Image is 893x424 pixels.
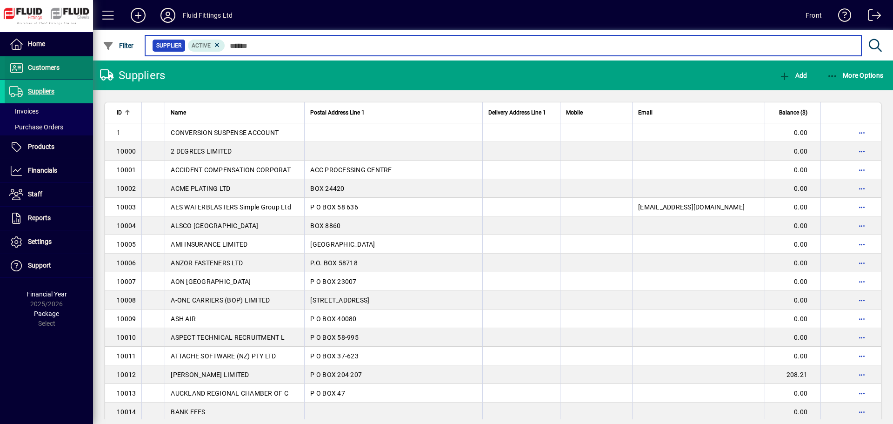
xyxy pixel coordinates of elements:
[765,235,820,254] td: 0.00
[854,274,869,289] button: More options
[827,72,884,79] span: More Options
[779,72,807,79] span: Add
[779,108,807,118] span: Balance ($)
[765,272,820,291] td: 0.00
[765,123,820,142] td: 0.00
[765,179,820,198] td: 0.00
[765,365,820,384] td: 208.21
[5,135,93,159] a: Products
[27,290,67,298] span: Financial Year
[854,256,869,270] button: More options
[638,108,759,118] div: Email
[100,68,165,83] div: Suppliers
[854,237,869,252] button: More options
[171,352,276,360] span: ATTACHE SOFTWARE (NZ) PTY LTD
[765,198,820,216] td: 0.00
[831,2,852,32] a: Knowledge Base
[171,166,291,174] span: ACCIDENT COMPENSATION CORPORAT
[117,408,136,416] span: 10014
[5,119,93,135] a: Purchase Orders
[310,203,358,211] span: P O BOX 58 636
[183,8,233,23] div: Fluid Fittings Ltd
[117,148,136,155] span: 10000
[117,371,136,378] span: 10012
[5,183,93,206] a: Staff
[310,315,356,323] span: P O BOX 40080
[171,408,205,416] span: BANK FEES
[28,214,51,222] span: Reports
[171,185,230,192] span: ACME PLATING LTD
[854,349,869,363] button: More options
[310,296,369,304] span: [STREET_ADDRESS]
[765,310,820,328] td: 0.00
[638,108,653,118] span: Email
[861,2,881,32] a: Logout
[28,190,42,198] span: Staff
[310,371,362,378] span: P O BOX 204 207
[310,166,392,174] span: ACC PROCESSING CENTRE
[854,181,869,196] button: More options
[117,278,136,285] span: 10007
[488,108,546,118] span: Delivery Address Line 1
[117,222,136,229] span: 10004
[310,352,359,360] span: P O BOX 37-623
[5,230,93,254] a: Settings
[117,185,136,192] span: 10002
[28,40,45,47] span: Home
[566,108,627,118] div: Mobile
[153,7,183,24] button: Profile
[171,371,249,378] span: [PERSON_NAME] LIMITED
[5,254,93,277] a: Support
[171,108,299,118] div: Name
[771,108,816,118] div: Balance ($)
[171,315,196,323] span: ASH AIR
[310,241,375,248] span: [GEOGRAPHIC_DATA]
[117,129,120,136] span: 1
[117,203,136,211] span: 10003
[192,42,211,49] span: Active
[5,56,93,80] a: Customers
[171,334,285,341] span: ASPECT TECHNICAL RECRUITMENT L
[28,262,51,269] span: Support
[117,390,136,397] span: 10013
[28,143,54,150] span: Products
[765,142,820,161] td: 0.00
[854,293,869,308] button: More options
[9,108,39,115] span: Invoices
[638,203,745,211] span: [EMAIL_ADDRESS][DOMAIN_NAME]
[188,40,225,52] mat-chip: Activation Status: Active
[5,103,93,119] a: Invoices
[765,291,820,310] td: 0.00
[310,185,344,192] span: BOX 24420
[103,42,134,49] span: Filter
[123,7,153,24] button: Add
[854,311,869,326] button: More options
[28,167,57,174] span: Financials
[117,166,136,174] span: 10001
[171,259,243,267] span: ANZOR FASTENERS LTD
[765,384,820,403] td: 0.00
[171,222,258,229] span: ALSCO [GEOGRAPHIC_DATA]
[171,129,279,136] span: CONVERSION SUSPENSE ACCOUNT
[310,390,345,397] span: P O BOX 47
[34,310,59,317] span: Package
[854,330,869,345] button: More options
[171,278,251,285] span: AON [GEOGRAPHIC_DATA]
[171,203,291,211] span: AES WATERBLASTERS Simple Group Ltd
[854,404,869,419] button: More options
[171,296,270,304] span: A-ONE CARRIERS (BOP) LIMITED
[117,108,122,118] span: ID
[171,390,288,397] span: AUCKLAND REGIONAL CHAMBER OF C
[5,33,93,56] a: Home
[28,238,52,245] span: Settings
[854,367,869,382] button: More options
[765,216,820,235] td: 0.00
[5,159,93,182] a: Financials
[854,386,869,401] button: More options
[765,403,820,421] td: 0.00
[310,278,356,285] span: P O BOX 23007
[171,108,186,118] span: Name
[310,259,358,267] span: P.O. BOX 58718
[777,67,809,84] button: Add
[117,241,136,248] span: 10005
